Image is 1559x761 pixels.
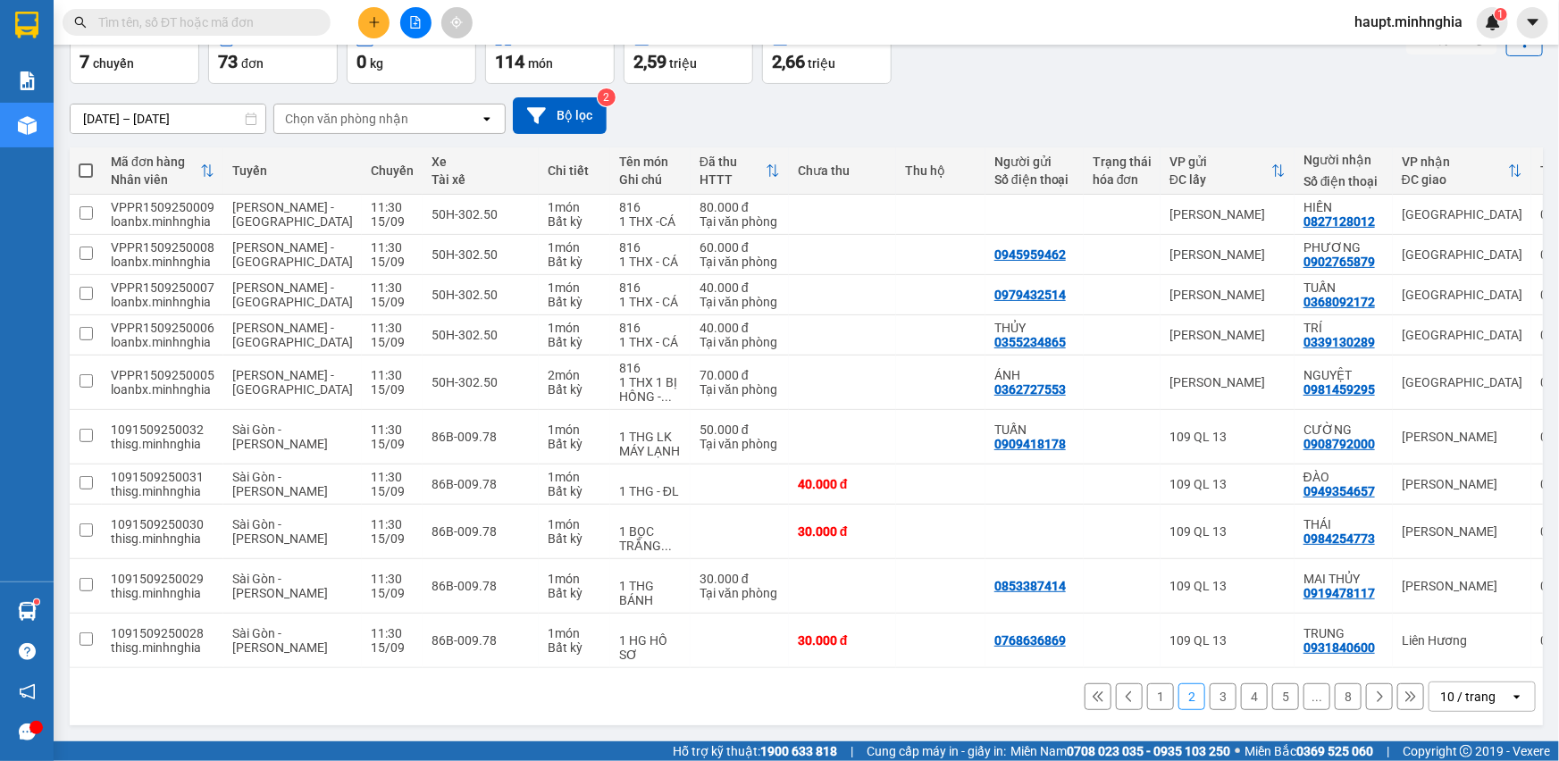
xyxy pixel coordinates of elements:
[232,626,328,655] span: Sài Gòn - [PERSON_NAME]
[432,477,530,491] div: 86B-009.78
[18,116,37,135] img: warehouse-icon
[1235,748,1240,755] span: ⚪️
[528,56,553,71] span: món
[808,56,835,71] span: triệu
[1460,745,1472,757] span: copyright
[432,430,530,444] div: 86B-009.78
[1147,683,1174,710] button: 1
[1303,240,1384,255] div: PHƯƠNG
[111,280,214,295] div: VPPR1509250007
[111,295,214,309] div: loanbx.minhnghia
[1303,470,1384,484] div: ĐÀO
[548,240,601,255] div: 1 món
[371,295,414,309] div: 15/09
[232,368,353,397] span: [PERSON_NAME] - [GEOGRAPHIC_DATA]
[548,368,601,382] div: 2 món
[691,147,789,195] th: Toggle SortBy
[633,51,666,72] span: 2,59
[994,321,1075,335] div: THỦY
[371,437,414,451] div: 15/09
[1340,11,1477,33] span: haupt.minhnghia
[1169,172,1271,187] div: ĐC lấy
[111,484,214,498] div: thisg.minhnghia
[371,640,414,655] div: 15/09
[548,335,601,349] div: Bất kỳ
[18,602,37,621] img: warehouse-icon
[432,375,530,389] div: 50H-302.50
[1402,430,1522,444] div: [PERSON_NAME]
[669,56,697,71] span: triệu
[74,16,87,29] span: search
[19,683,36,700] span: notification
[371,382,414,397] div: 15/09
[432,288,530,302] div: 50H-302.50
[598,88,616,106] sup: 2
[356,51,366,72] span: 0
[285,110,408,128] div: Chọn văn phòng nhận
[1272,683,1299,710] button: 5
[700,295,780,309] div: Tại văn phòng
[548,572,601,586] div: 1 món
[619,633,682,662] div: 1 HG HỒ SƠ
[232,240,353,269] span: [PERSON_NAME] - [GEOGRAPHIC_DATA]
[994,288,1066,302] div: 0979432514
[700,382,780,397] div: Tại văn phòng
[432,207,530,222] div: 50H-302.50
[371,572,414,586] div: 11:30
[1161,147,1295,195] th: Toggle SortBy
[1303,422,1384,437] div: CƯỜNG
[371,321,414,335] div: 11:30
[232,321,353,349] span: [PERSON_NAME] - [GEOGRAPHIC_DATA]
[232,200,353,229] span: [PERSON_NAME] - [GEOGRAPHIC_DATA]
[18,71,37,90] img: solution-icon
[111,437,214,451] div: thisg.minhnghia
[1169,155,1271,169] div: VP gửi
[1303,335,1375,349] div: 0339130289
[619,200,682,214] div: 816
[1402,155,1508,169] div: VP nhận
[1169,375,1286,389] div: [PERSON_NAME]
[111,321,214,335] div: VPPR1509250006
[548,437,601,451] div: Bất kỳ
[111,470,214,484] div: 1091509250031
[15,12,38,38] img: logo-vxr
[102,147,223,195] th: Toggle SortBy
[619,524,682,553] div: 1 BỌC TRẮNG ĐŨA
[1010,741,1230,761] span: Miền Nam
[1393,147,1531,195] th: Toggle SortBy
[111,382,214,397] div: loanbx.minhnghia
[1335,683,1362,710] button: 8
[371,484,414,498] div: 15/09
[619,361,682,375] div: 816
[1402,524,1522,539] div: [PERSON_NAME]
[548,280,601,295] div: 1 món
[619,335,682,349] div: 1 THX - CÁ
[1178,683,1205,710] button: 2
[371,517,414,531] div: 11:30
[548,517,601,531] div: 1 món
[1525,14,1541,30] span: caret-down
[994,633,1066,648] div: 0768636869
[1169,207,1286,222] div: [PERSON_NAME]
[232,517,328,546] span: Sài Gòn - [PERSON_NAME]
[432,524,530,539] div: 86B-009.78
[371,626,414,640] div: 11:30
[1303,437,1375,451] div: 0908792000
[1169,247,1286,262] div: [PERSON_NAME]
[994,579,1066,593] div: 0853387414
[19,643,36,660] span: question-circle
[1303,382,1375,397] div: 0981459295
[111,517,214,531] div: 1091509250030
[548,470,601,484] div: 1 món
[994,437,1066,451] div: 0909418178
[661,389,672,404] span: ...
[232,470,328,498] span: Sài Gòn - [PERSON_NAME]
[1402,247,1522,262] div: [GEOGRAPHIC_DATA]
[1303,280,1384,295] div: TUẤN
[700,335,780,349] div: Tại văn phòng
[619,240,682,255] div: 816
[1093,172,1152,187] div: hóa đơn
[619,155,682,169] div: Tên món
[111,255,214,269] div: loanbx.minhnghia
[548,255,601,269] div: Bất kỳ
